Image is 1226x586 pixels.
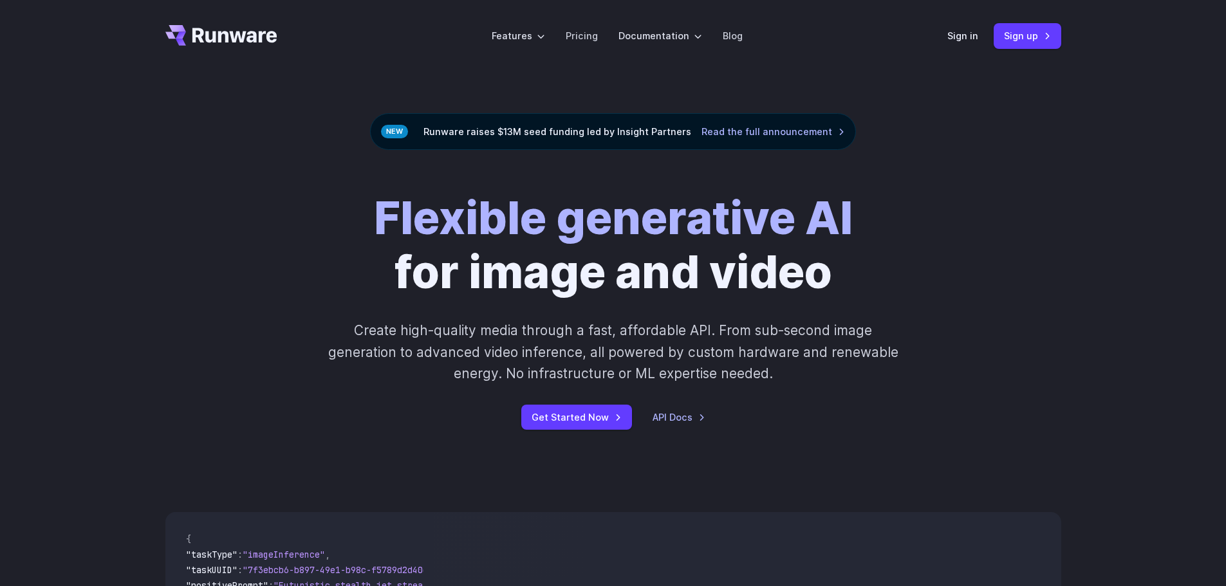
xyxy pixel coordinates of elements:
[325,549,330,560] span: ,
[701,124,845,139] a: Read the full announcement
[243,564,438,576] span: "7f3ebcb6-b897-49e1-b98c-f5789d2d40d7"
[374,191,853,299] h1: for image and video
[374,190,853,245] strong: Flexible generative AI
[370,113,856,150] div: Runware raises $13M seed funding led by Insight Partners
[186,533,191,545] span: {
[492,28,545,43] label: Features
[947,28,978,43] a: Sign in
[994,23,1061,48] a: Sign up
[186,564,237,576] span: "taskUUID"
[566,28,598,43] a: Pricing
[521,405,632,430] a: Get Started Now
[237,549,243,560] span: :
[165,25,277,46] a: Go to /
[243,549,325,560] span: "imageInference"
[186,549,237,560] span: "taskType"
[618,28,702,43] label: Documentation
[653,410,705,425] a: API Docs
[326,320,900,384] p: Create high-quality media through a fast, affordable API. From sub-second image generation to adv...
[237,564,243,576] span: :
[723,28,743,43] a: Blog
